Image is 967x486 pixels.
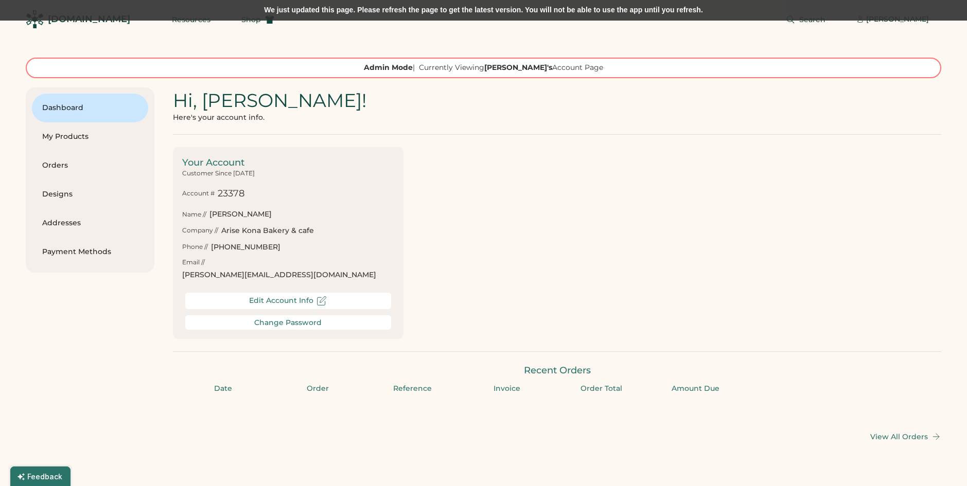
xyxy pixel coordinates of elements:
div: Date [179,384,268,394]
div: Your Account [182,156,394,169]
div: Company // [182,226,218,235]
div: Addresses [42,218,138,228]
div: View All Orders [870,433,928,441]
div: My Products [42,132,138,142]
div: Order Total [557,384,646,394]
div: Order [274,384,362,394]
div: Customer Since [DATE] [182,169,255,178]
strong: Admin Mode [364,63,413,72]
strong: [PERSON_NAME]'s [484,63,552,72]
iframe: Front Chat [918,440,962,484]
div: Name // [182,210,206,219]
div: | Currently Viewing Account Page [364,63,603,73]
div: Account # [182,189,215,198]
div: Payment Methods [42,247,138,257]
div: Invoice [463,384,551,394]
div: [PERSON_NAME] [209,209,272,220]
div: Arise Kona Bakery & cafe [221,226,314,236]
div: Recent Orders [173,364,941,377]
div: Reference [368,384,456,394]
div: Phone // [182,243,208,251]
span: Search [799,16,825,23]
div: Orders [42,160,138,171]
div: 23378 [218,187,244,200]
div: Designs [42,189,138,200]
div: [PERSON_NAME][EMAIL_ADDRESS][DOMAIN_NAME] [182,270,376,280]
div: Hi, [PERSON_NAME]! [173,87,366,113]
div: [PHONE_NUMBER] [211,242,280,253]
span: Shop [241,16,261,23]
div: Here's your account info. [173,113,265,122]
div: Change Password [254,318,322,327]
div: Email // [182,258,205,267]
div: Edit Account Info [249,296,313,305]
div: Dashboard [42,103,138,113]
div: Amount Due [652,384,740,394]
